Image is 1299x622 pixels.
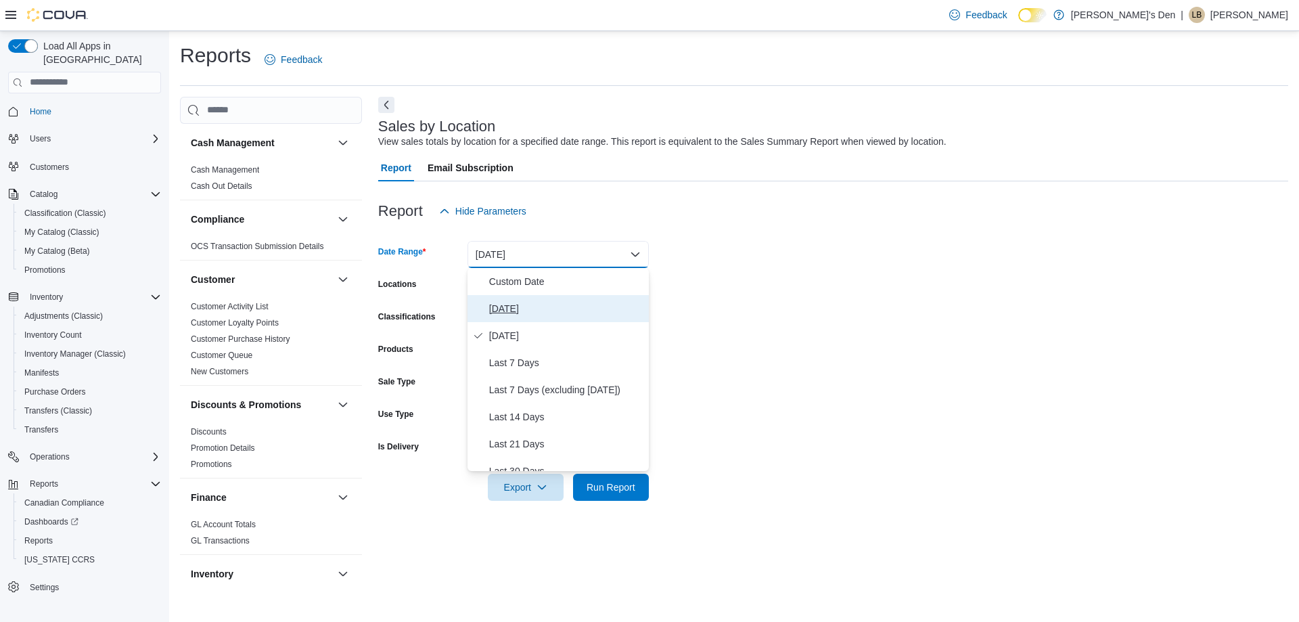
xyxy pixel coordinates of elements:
a: GL Account Totals [191,520,256,529]
span: Dark Mode [1018,22,1019,23]
span: Inventory Manager (Classic) [19,346,161,362]
input: Dark Mode [1018,8,1047,22]
button: Transfers [14,420,166,439]
button: Inventory [191,567,332,581]
span: Canadian Compliance [19,495,161,511]
span: Inventory [24,289,161,305]
span: Adjustments (Classic) [19,308,161,324]
button: Discounts & Promotions [191,398,332,412]
a: Adjustments (Classic) [19,308,108,324]
span: Settings [30,582,59,593]
a: Canadian Compliance [19,495,110,511]
button: Customer [335,271,351,288]
button: Catalog [24,186,63,202]
a: Transfers [19,422,64,438]
span: Last 30 Days [489,463,643,479]
a: Promotion Details [191,443,255,453]
a: Dashboards [14,512,166,531]
span: Promotions [19,262,161,278]
button: Cash Management [191,136,332,150]
a: Customers [24,159,74,175]
button: Export [488,474,564,501]
a: OCS Transaction Submission Details [191,242,324,251]
h3: Inventory [191,567,233,581]
a: Settings [24,579,64,596]
span: My Catalog (Classic) [19,224,161,240]
button: Users [3,129,166,148]
h3: Cash Management [191,136,275,150]
span: Inventory Count [19,327,161,343]
span: My Catalog (Beta) [24,246,90,257]
a: Classification (Classic) [19,205,112,221]
h3: Finance [191,491,227,504]
span: Customers [24,158,161,175]
span: Operations [30,451,70,462]
span: Last 14 Days [489,409,643,425]
span: GL Transactions [191,535,250,546]
span: Customer Queue [191,350,252,361]
span: Operations [24,449,161,465]
span: OCS Transaction Submission Details [191,241,324,252]
button: Inventory Count [14,326,166,345]
span: Feedback [281,53,322,66]
span: Manifests [19,365,161,381]
a: Manifests [19,365,64,381]
span: Discounts [191,426,227,437]
button: Next [378,97,394,113]
button: Adjustments (Classic) [14,307,166,326]
p: [PERSON_NAME]'s Den [1071,7,1175,23]
h3: Discounts & Promotions [191,398,301,412]
button: Finance [191,491,332,504]
a: Inventory Manager (Classic) [19,346,131,362]
a: Promotions [19,262,71,278]
p: | [1181,7,1183,23]
label: Is Delivery [378,441,419,452]
a: Feedback [944,1,1012,28]
label: Classifications [378,311,436,322]
span: New Customers [191,366,248,377]
button: My Catalog (Beta) [14,242,166,261]
span: LB [1192,7,1202,23]
div: Discounts & Promotions [180,424,362,478]
button: Home [3,102,166,121]
a: Customer Activity List [191,302,269,311]
button: My Catalog (Classic) [14,223,166,242]
button: Customer [191,273,332,286]
span: GL Account Totals [191,519,256,530]
span: Catalog [30,189,58,200]
span: Reports [24,535,53,546]
button: Reports [3,474,166,493]
a: Discounts [191,427,227,437]
span: Reports [24,476,161,492]
div: View sales totals by location for a specified date range. This report is equivalent to the Sales ... [378,135,947,149]
span: Last 7 Days [489,355,643,371]
label: Locations [378,279,417,290]
label: Sale Type [378,376,415,387]
button: Inventory [24,289,68,305]
a: Home [24,104,57,120]
span: [US_STATE] CCRS [24,554,95,565]
span: Run Report [587,481,635,494]
a: My Catalog (Beta) [19,243,95,259]
span: Inventory Count [24,330,82,340]
span: Promotions [191,459,232,470]
span: Home [24,103,161,120]
div: Lorraine Bazley [1189,7,1205,23]
span: Inventory [30,292,63,303]
button: Canadian Compliance [14,493,166,512]
div: Compliance [180,238,362,260]
div: Select listbox [468,268,649,471]
div: Finance [180,516,362,554]
span: Dashboards [19,514,161,530]
span: Inventory Manager (Classic) [24,349,126,359]
span: Purchase Orders [19,384,161,400]
label: Use Type [378,409,413,420]
h3: Customer [191,273,235,286]
h3: Sales by Location [378,118,496,135]
span: Reports [19,533,161,549]
h3: Compliance [191,213,244,226]
a: Inventory Count [19,327,87,343]
span: Washington CCRS [19,552,161,568]
span: My Catalog (Classic) [24,227,99,238]
span: Customers [30,162,69,173]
